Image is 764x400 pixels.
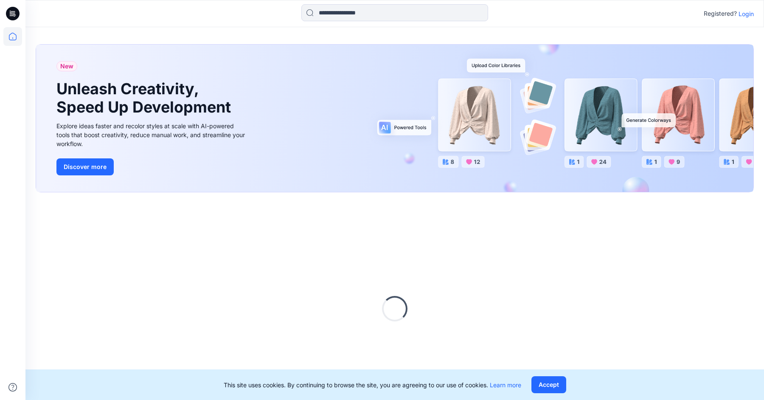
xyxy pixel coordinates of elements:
[60,61,73,71] span: New
[490,381,521,389] a: Learn more
[56,158,247,175] a: Discover more
[56,158,114,175] button: Discover more
[56,80,235,116] h1: Unleash Creativity, Speed Up Development
[224,380,521,389] p: This site uses cookies. By continuing to browse the site, you are agreeing to our use of cookies.
[739,9,754,18] p: Login
[56,121,247,148] div: Explore ideas faster and recolor styles at scale with AI-powered tools that boost creativity, red...
[704,8,737,19] p: Registered?
[531,376,566,393] button: Accept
